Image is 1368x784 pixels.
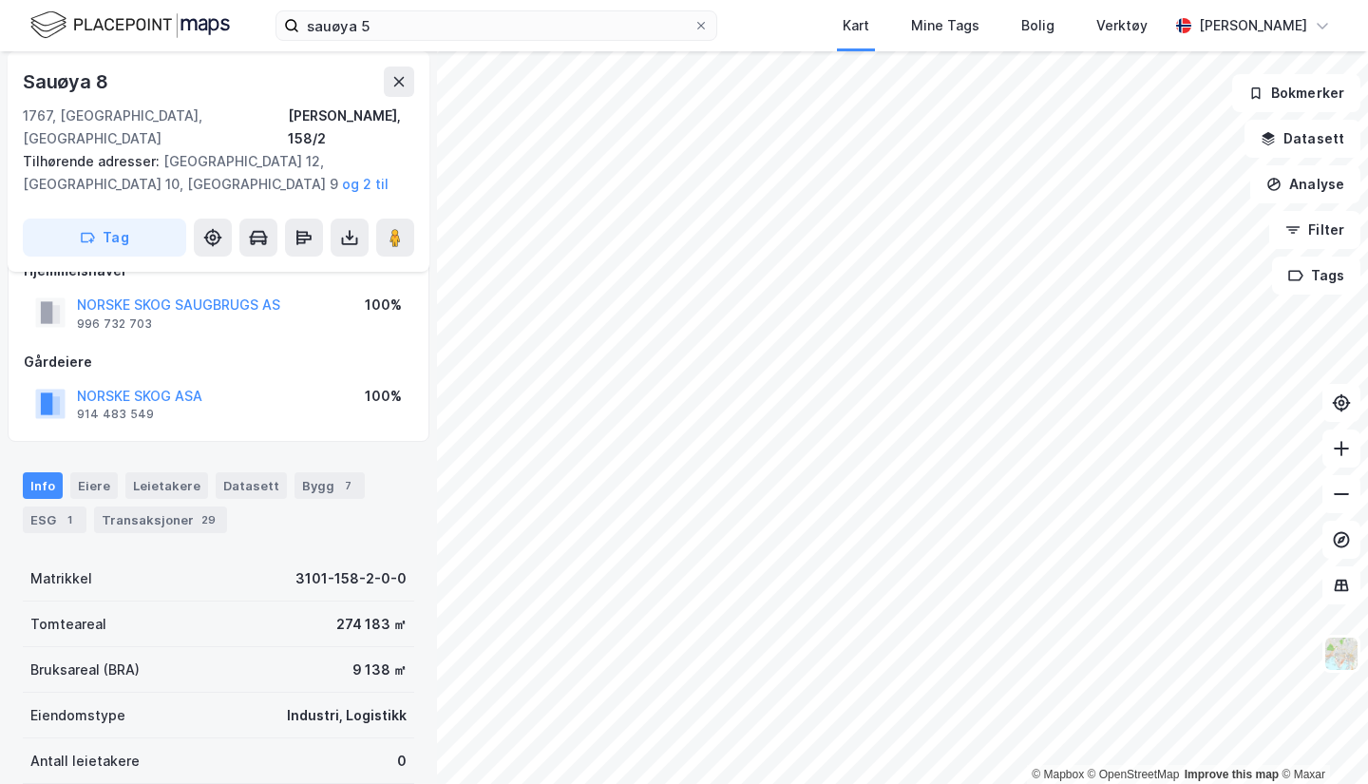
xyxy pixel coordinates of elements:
[287,704,407,727] div: Industri, Logistikk
[1199,14,1307,37] div: [PERSON_NAME]
[1323,636,1359,672] img: Z
[338,476,357,495] div: 7
[23,67,111,97] div: Sauøya 8
[295,567,407,590] div: 3101-158-2-0-0
[30,567,92,590] div: Matrikkel
[77,316,152,332] div: 996 732 703
[336,613,407,636] div: 274 183 ㎡
[365,294,402,316] div: 100%
[94,507,227,533] div: Transaksjoner
[125,472,208,499] div: Leietakere
[30,659,140,681] div: Bruksareal (BRA)
[1096,14,1148,37] div: Verktøy
[843,14,869,37] div: Kart
[294,472,365,499] div: Bygg
[23,153,163,169] span: Tilhørende adresser:
[1272,257,1360,295] button: Tags
[365,385,402,408] div: 100%
[1273,693,1368,784] div: Kontrollprogram for chat
[77,407,154,422] div: 914 483 549
[60,510,79,529] div: 1
[24,351,413,373] div: Gårdeiere
[1269,211,1360,249] button: Filter
[397,750,407,773] div: 0
[911,14,979,37] div: Mine Tags
[23,219,186,257] button: Tag
[1244,120,1360,158] button: Datasett
[216,472,287,499] div: Datasett
[198,510,219,529] div: 29
[1273,693,1368,784] iframe: Chat Widget
[30,9,230,42] img: logo.f888ab2527a4732fd821a326f86c7f29.svg
[1088,768,1180,781] a: OpenStreetMap
[288,105,414,150] div: [PERSON_NAME], 158/2
[70,472,118,499] div: Eiere
[1250,165,1360,203] button: Analyse
[299,11,693,40] input: Søk på adresse, matrikkel, gårdeiere, leietakere eller personer
[23,150,399,196] div: [GEOGRAPHIC_DATA] 12, [GEOGRAPHIC_DATA] 10, [GEOGRAPHIC_DATA] 9
[23,507,86,533] div: ESG
[352,659,407,681] div: 9 138 ㎡
[23,472,63,499] div: Info
[1185,768,1279,781] a: Improve this map
[1021,14,1054,37] div: Bolig
[23,105,288,150] div: 1767, [GEOGRAPHIC_DATA], [GEOGRAPHIC_DATA]
[30,704,125,727] div: Eiendomstype
[1232,74,1360,112] button: Bokmerker
[1032,768,1084,781] a: Mapbox
[30,613,106,636] div: Tomteareal
[30,750,140,773] div: Antall leietakere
